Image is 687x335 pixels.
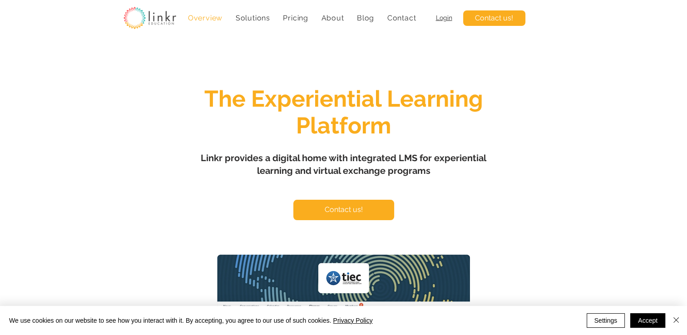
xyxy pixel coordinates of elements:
span: About [321,14,344,22]
span: The Experiential Learning Platform [204,85,483,139]
span: Overview [188,14,222,22]
button: Settings [587,313,625,328]
div: Solutions [231,9,275,27]
a: Contact [382,9,420,27]
span: Pricing [283,14,308,22]
span: Contact us! [475,13,513,23]
a: Privacy Policy [333,317,372,324]
span: Linkr provides a digital home with integrated LMS for experiential learning and virtual exchange ... [201,153,486,176]
img: linkr_logo_transparentbg.png [124,7,176,29]
a: Overview [183,9,227,27]
button: Accept [630,313,665,328]
nav: Site [183,9,421,27]
span: Blog [357,14,374,22]
a: Blog [352,9,379,27]
button: Close [671,313,682,328]
span: Solutions [236,14,270,22]
span: Contact us! [325,205,363,215]
img: Close [671,315,682,325]
span: We use cookies on our website to see how you interact with it. By accepting, you agree to our use... [9,316,373,325]
div: About [316,9,349,27]
a: Contact us! [463,10,525,26]
a: Pricing [278,9,313,27]
span: Contact [387,14,416,22]
a: Login [436,14,452,21]
a: Contact us! [293,200,394,220]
